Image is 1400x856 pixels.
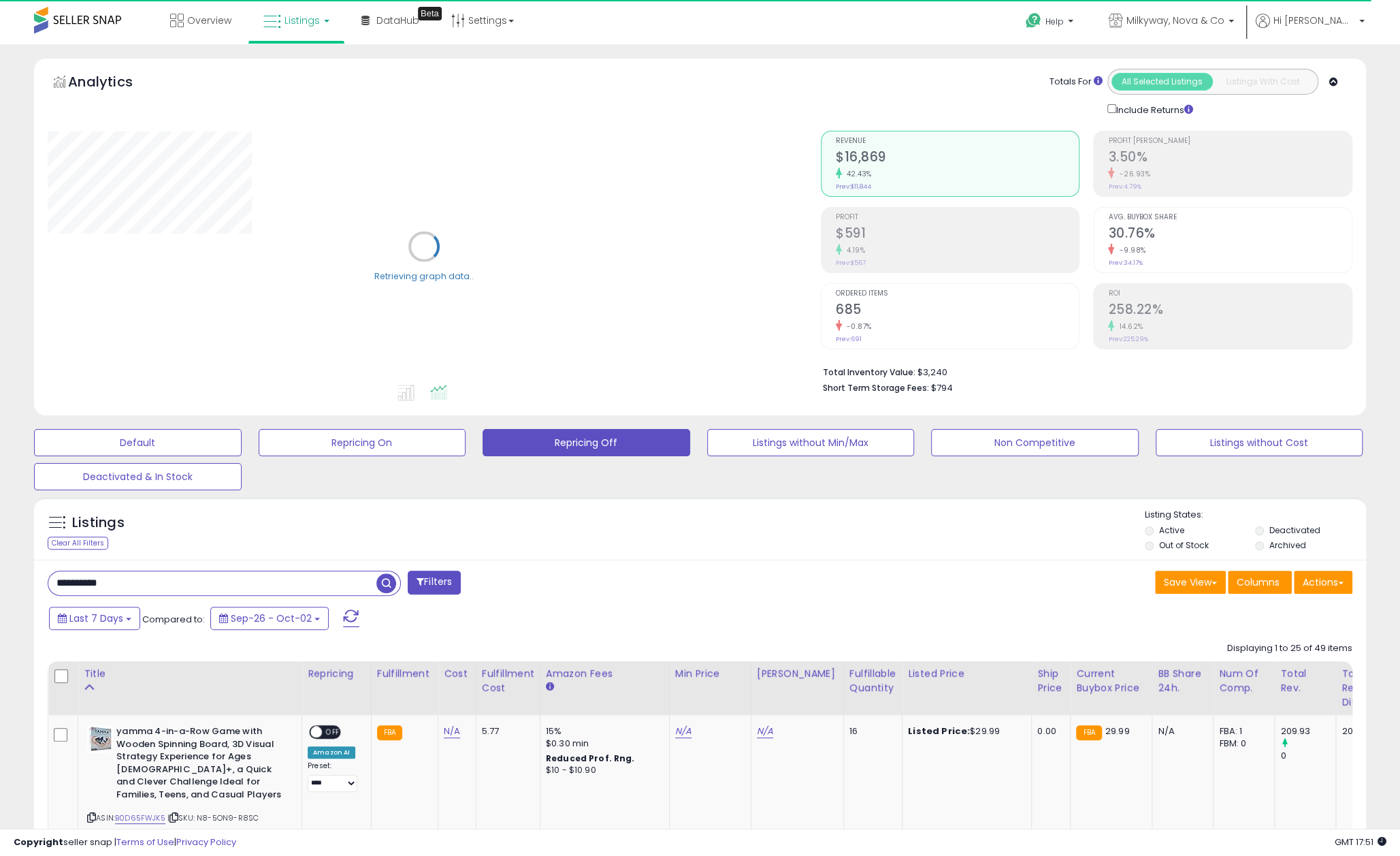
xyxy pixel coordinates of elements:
span: 29.99 [1105,725,1130,738]
small: Prev: 225.29% [1108,335,1147,343]
h2: $16,869 [836,149,1079,168]
button: Filters [408,571,461,595]
div: 5.77 [482,725,530,738]
small: FBA [377,725,402,740]
div: $0.30 min [546,738,659,750]
a: Privacy Policy [176,836,236,849]
div: Fulfillment [377,667,432,681]
span: Help [1045,16,1064,27]
small: Prev: 691 [836,335,862,343]
span: Profit [836,214,1079,221]
div: Fulfillment Cost [482,667,534,695]
span: $794 [931,381,953,394]
div: 16 [849,725,892,738]
label: Archived [1269,539,1306,551]
button: All Selected Listings [1111,73,1213,91]
b: Short Term Storage Fees: [823,382,929,394]
button: Sep-26 - Oct-02 [210,607,329,630]
div: Total Rev. Diff. [1341,667,1382,710]
span: Compared to: [142,613,205,626]
div: 0.00 [1037,725,1060,738]
button: Listings without Cost [1156,429,1363,456]
h5: Listings [72,513,125,533]
div: Total Rev. [1280,667,1330,695]
b: Reduced Prof. Rng. [546,752,635,764]
div: 209.93 [1280,725,1335,738]
b: Total Inventory Value: [823,366,915,378]
div: Clear All Filters [48,537,108,550]
span: Columns [1237,575,1280,589]
span: Listings [284,14,320,27]
label: Deactivated [1269,524,1320,536]
span: DataHub [376,14,419,27]
label: Out of Stock [1159,539,1209,551]
label: Active [1159,524,1184,536]
small: 4.19% [842,245,866,255]
div: [PERSON_NAME] [757,667,838,681]
span: Overview [187,14,231,27]
small: FBA [1076,725,1101,740]
div: Min Price [675,667,745,681]
a: N/A [444,725,460,738]
a: N/A [757,725,773,738]
small: -26.93% [1114,169,1150,179]
span: Last 7 Days [69,612,123,625]
p: Listing States: [1145,509,1366,522]
div: Title [84,667,296,681]
span: Hi [PERSON_NAME] [1273,14,1355,27]
span: Revenue [836,138,1079,145]
div: Totals For [1049,76,1103,89]
h5: Analytics [68,72,159,95]
span: Sep-26 - Oct-02 [231,612,312,625]
b: Listed Price: [908,725,970,738]
div: FBA: 1 [1219,725,1264,738]
span: OFF [322,727,344,738]
a: Terms of Use [116,836,174,849]
b: yamma 4-in-a-Row Game with Wooden Spinning Board, 3D Visual Strategy Experience for Ages [DEMOGRA... [116,725,282,804]
i: Get Help [1025,12,1042,29]
small: Prev: $11,844 [836,183,871,191]
small: 42.43% [842,169,872,179]
span: ROI [1108,290,1352,298]
button: Repricing Off [483,429,690,456]
div: Amazon Fees [546,667,664,681]
span: | SKU: N8-5ON9-R8SC [167,812,259,823]
span: Profit [PERSON_NAME] [1108,138,1352,145]
span: Ordered Items [836,290,1079,298]
div: N/A [1158,725,1203,738]
div: Retrieving graph data.. [374,270,474,282]
h2: 30.76% [1108,225,1352,244]
span: Milkyway, Nova & Co [1126,14,1224,27]
h2: 3.50% [1108,149,1352,168]
div: $29.99 [908,725,1021,738]
div: FBM: 0 [1219,738,1264,750]
span: Avg. Buybox Share [1108,214,1352,221]
a: Help [1015,2,1087,44]
a: Hi [PERSON_NAME] [1256,14,1365,44]
button: Deactivated & In Stock [34,463,242,490]
small: -9.98% [1114,245,1145,255]
div: Cost [444,667,470,681]
h2: 685 [836,302,1079,320]
img: 41naA5EyysL._SL40_.jpg [87,725,113,752]
button: Last 7 Days [49,607,140,630]
button: Repricing On [259,429,466,456]
button: Non Competitive [931,429,1139,456]
h2: 258.22% [1108,302,1352,320]
small: Amazon Fees. [546,681,554,693]
small: 14.62% [1114,321,1143,332]
div: Amazon AI [308,746,355,759]
span: 2025-10-10 17:51 GMT [1335,836,1386,849]
button: Save View [1155,571,1226,594]
small: Prev: 4.79% [1108,183,1141,191]
div: seller snap | | [14,836,236,849]
div: 15% [546,725,659,738]
div: Include Returns [1097,101,1209,117]
button: Columns [1228,571,1292,594]
div: $10 - $10.90 [546,765,659,776]
div: Listed Price [908,667,1026,681]
div: Fulfillable Quantity [849,667,896,695]
div: Preset: [308,761,361,792]
a: N/A [675,725,691,738]
div: Num of Comp. [1219,667,1269,695]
